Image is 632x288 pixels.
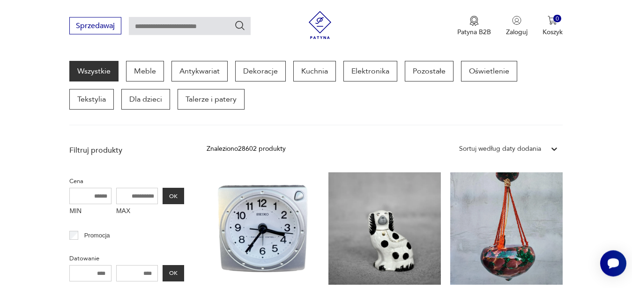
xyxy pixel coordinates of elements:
[405,61,454,82] a: Pozostałe
[600,251,626,277] iframe: Smartsupp widget button
[512,16,521,25] img: Ikonka użytkownika
[69,89,114,110] a: Tekstylia
[293,61,336,82] a: Kuchnia
[457,28,491,37] p: Patyna B2B
[84,231,110,241] p: Promocja
[126,61,164,82] a: Meble
[116,205,158,220] label: MAX
[178,89,245,110] a: Talerze i patery
[163,266,184,282] button: OK
[69,254,184,264] p: Datowanie
[506,16,528,37] button: Zaloguj
[69,23,121,30] a: Sprzedawaj
[343,61,397,82] a: Elektronika
[469,16,479,26] img: Ikona medalu
[457,16,491,37] a: Ikona medaluPatyna B2B
[543,16,563,37] button: 0Koszyk
[69,205,112,220] label: MIN
[171,61,228,82] a: Antykwariat
[207,144,286,155] div: Znaleziono 28602 produkty
[306,11,334,39] img: Patyna - sklep z meblami i dekoracjami vintage
[506,28,528,37] p: Zaloguj
[543,28,563,37] p: Koszyk
[69,17,121,35] button: Sprzedawaj
[459,144,541,155] div: Sortuj według daty dodania
[548,16,557,25] img: Ikona koszyka
[461,61,517,82] a: Oświetlenie
[235,61,286,82] a: Dekoracje
[121,89,170,110] a: Dla dzieci
[553,15,561,23] div: 0
[69,61,119,82] a: Wszystkie
[234,20,245,31] button: Szukaj
[69,177,184,187] p: Cena
[69,146,184,156] p: Filtruj produkty
[163,188,184,205] button: OK
[457,16,491,37] button: Patyna B2B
